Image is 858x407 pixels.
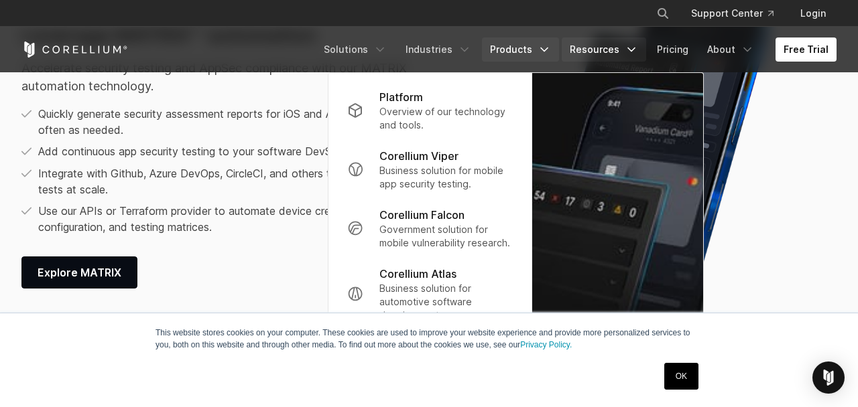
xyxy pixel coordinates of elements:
[38,264,121,280] span: Explore MATRIX
[336,258,524,330] a: Corellium Atlas Business solution for automotive software development.
[336,199,524,258] a: Corellium Falcon Government solution for mobile vulnerability research.
[38,106,420,138] p: Quickly generate security assessment reports for iOS and Android apps as often as needed.
[640,1,837,25] div: Navigation Menu
[379,207,465,223] p: Corellium Falcon
[397,37,479,62] a: Industries
[316,37,837,62] div: Navigation Menu
[379,148,458,164] p: Corellium Viper
[379,266,456,282] p: Corellium Atlas
[336,140,524,199] a: Corellium Viper Business solution for mobile app security testing.
[21,59,420,95] p: Accelerate security testing and AppSec compliance with our MATRIX automation technology.
[379,89,423,105] p: Platform
[812,361,845,394] div: Open Intercom Messenger
[776,37,837,62] a: Free Trial
[532,73,703,397] img: Matrix_WebNav_1x
[21,256,137,289] a: Explore MATRIX
[562,37,646,62] a: Resources
[21,203,420,235] li: Use our APIs or Terraform provider to automate device creation, configuration, and testing matrices.
[680,1,784,25] a: Support Center
[482,37,559,62] a: Products
[316,37,395,62] a: Solutions
[699,37,762,62] a: About
[38,165,420,197] p: Integrate with Github, Azure DevOps, CircleCI, and others to run parallel tests at scale.
[379,105,513,132] p: Overview of our technology and tools.
[651,1,675,25] button: Search
[379,164,513,191] p: Business solution for mobile app security testing.
[649,37,696,62] a: Pricing
[790,1,837,25] a: Login
[532,73,703,397] a: MATRIX Technology Mobile app testing and reporting automation.
[38,143,411,159] p: Add continuous app security testing to your software DevSecOps pipelines.
[379,223,513,250] p: Government solution for mobile vulnerability research.
[336,81,524,140] a: Platform Overview of our technology and tools.
[156,327,702,351] p: This website stores cookies on your computer. These cookies are used to improve your website expe...
[520,340,572,349] a: Privacy Policy.
[379,282,513,322] p: Business solution for automotive software development.
[21,42,128,58] a: Corellium Home
[664,363,698,390] a: OK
